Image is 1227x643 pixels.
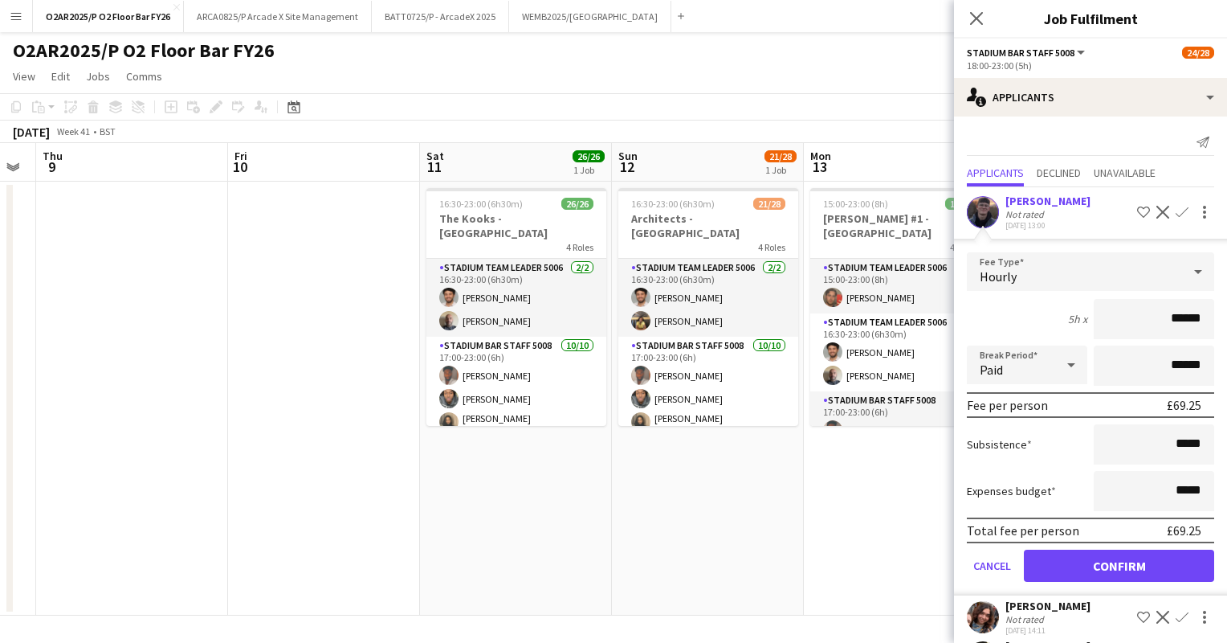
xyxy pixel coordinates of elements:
button: Confirm [1024,550,1214,582]
div: BST [100,125,116,137]
span: Paid [980,362,1003,378]
div: £69.25 [1167,522,1201,539]
span: 15:00-23:00 (8h) [823,198,888,210]
span: 26/26 [561,198,593,210]
span: 4 Roles [950,241,977,253]
span: 24/28 [1182,47,1214,59]
button: O2AR2025/P O2 Floor Bar FY26 [33,1,184,32]
span: Fri [234,149,247,163]
span: Comms [126,69,162,84]
h3: Job Fulfilment [954,8,1227,29]
a: Edit [45,66,76,87]
span: Unavailable [1094,167,1156,178]
a: Jobs [79,66,116,87]
div: [DATE] 14:11 [1005,625,1090,636]
app-card-role: Stadium Bar Staff 50085/517:00-23:00 (6h)[PERSON_NAME] [810,391,990,539]
div: Not rated [1005,208,1047,220]
app-card-role: Stadium Team Leader 50062/216:30-23:00 (6h30m)[PERSON_NAME][PERSON_NAME] [426,259,606,337]
span: 16:30-23:00 (6h30m) [439,198,523,210]
div: Fee per person [967,397,1048,413]
app-card-role: Stadium Team Leader 50062/216:30-23:00 (6h30m)[PERSON_NAME][PERSON_NAME] [618,259,798,337]
app-card-role: Stadium Team Leader 50061/115:00-23:00 (8h)[PERSON_NAME] [810,259,990,313]
span: 12 [616,158,638,176]
a: Comms [120,66,169,87]
div: [PERSON_NAME] [1005,599,1090,613]
app-job-card: 16:30-23:00 (6h30m)26/26The Kooks - [GEOGRAPHIC_DATA]4 RolesStadium Team Leader 50062/216:30-23:0... [426,188,606,426]
span: Sat [426,149,444,163]
button: Stadium Bar Staff 5008 [967,47,1087,59]
span: Thu [43,149,63,163]
div: [PERSON_NAME] [1005,194,1090,208]
div: 5h x [1068,312,1087,326]
span: Hourly [980,268,1017,285]
span: Declined [1037,167,1081,178]
span: 4 Roles [566,241,593,253]
div: 18:00-23:00 (5h) [967,59,1214,72]
span: 21/28 [764,150,797,162]
button: BATT0725/P - ArcadeX 2025 [372,1,509,32]
span: 21/28 [753,198,785,210]
div: Applicants [954,78,1227,117]
div: 1 Job [573,164,604,176]
span: Edit [51,69,70,84]
span: Applicants [967,167,1024,178]
span: 4 Roles [758,241,785,253]
span: 16:30-23:00 (6h30m) [631,198,715,210]
span: Week 41 [53,125,93,137]
div: Total fee per person [967,522,1079,539]
span: 9 [40,158,63,176]
div: 1 Job [765,164,796,176]
span: 26/26 [573,150,605,162]
a: View [6,66,42,87]
div: [DATE] 13:00 [1005,220,1090,231]
div: [DATE] [13,124,50,140]
div: Not rated [1005,613,1047,625]
span: 11 [424,158,444,176]
span: Jobs [86,69,110,84]
span: Mon [810,149,831,163]
button: WEMB2025/[GEOGRAPHIC_DATA] [509,1,671,32]
button: ARCA0825/P Arcade X Site Management [184,1,372,32]
app-job-card: 16:30-23:00 (6h30m)21/28Architects - [GEOGRAPHIC_DATA]4 RolesStadium Team Leader 50062/216:30-23:... [618,188,798,426]
app-job-card: 15:00-23:00 (8h)15/15[PERSON_NAME] #1 - [GEOGRAPHIC_DATA]4 RolesStadium Team Leader 50061/115:00-... [810,188,990,426]
span: Stadium Bar Staff 5008 [967,47,1074,59]
div: £69.25 [1167,397,1201,413]
button: Cancel [967,550,1017,582]
app-card-role: Stadium Team Leader 50062/216:30-23:00 (6h30m)[PERSON_NAME][PERSON_NAME] [810,313,990,391]
h3: Architects - [GEOGRAPHIC_DATA] [618,211,798,240]
app-card-role: Stadium Bar Staff 500810/1017:00-23:00 (6h)[PERSON_NAME][PERSON_NAME][PERSON_NAME] [PERSON_NAME] [618,337,798,606]
h3: The Kooks - [GEOGRAPHIC_DATA] [426,211,606,240]
span: 15/15 [945,198,977,210]
label: Subsistence [967,437,1032,452]
app-card-role: Stadium Bar Staff 500810/1017:00-23:00 (6h)[PERSON_NAME][PERSON_NAME][PERSON_NAME] [PERSON_NAME] [426,337,606,606]
label: Expenses budget [967,484,1056,498]
span: Sun [618,149,638,163]
h3: [PERSON_NAME] #1 - [GEOGRAPHIC_DATA] [810,211,990,240]
span: 10 [232,158,247,176]
span: View [13,69,35,84]
h1: O2AR2025/P O2 Floor Bar FY26 [13,39,275,63]
span: 13 [808,158,831,176]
